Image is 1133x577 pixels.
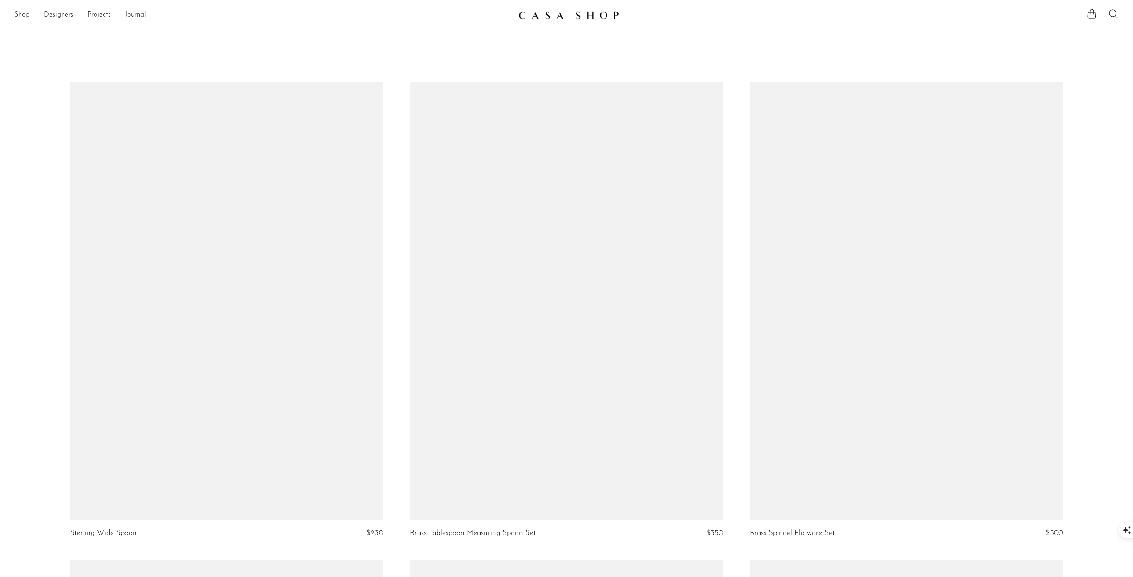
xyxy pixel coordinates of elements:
a: Brass Spindel Flatware Set [750,529,835,537]
a: Sterling Wide Spoon [70,529,137,537]
ul: NEW HEADER MENU [14,8,511,23]
span: $230 [366,529,383,537]
a: Projects [88,9,111,21]
span: $350 [706,529,723,537]
a: Brass Tablespoon Measuring Spoon Set [410,529,535,537]
a: Designers [44,9,73,21]
a: Journal [125,9,146,21]
a: Shop [14,9,29,21]
span: $500 [1045,529,1063,537]
nav: Desktop navigation [14,8,511,23]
